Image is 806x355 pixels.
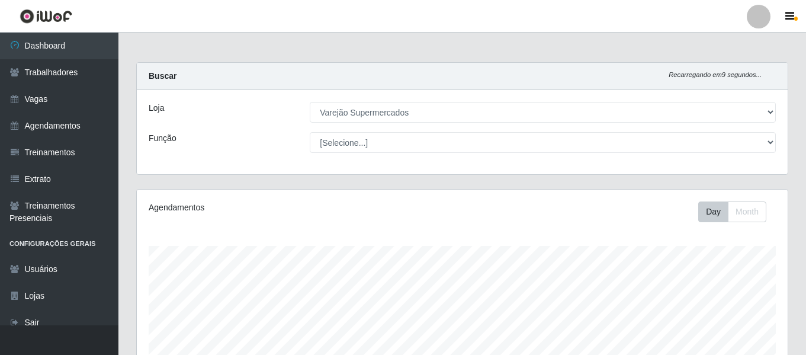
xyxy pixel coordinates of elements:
[698,202,776,222] div: Toolbar with button groups
[20,9,72,24] img: CoreUI Logo
[669,71,762,78] i: Recarregando em 9 segundos...
[149,71,176,81] strong: Buscar
[698,202,728,222] button: Day
[149,132,176,145] label: Função
[149,102,164,114] label: Loja
[698,202,766,222] div: First group
[149,202,400,214] div: Agendamentos
[728,202,766,222] button: Month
